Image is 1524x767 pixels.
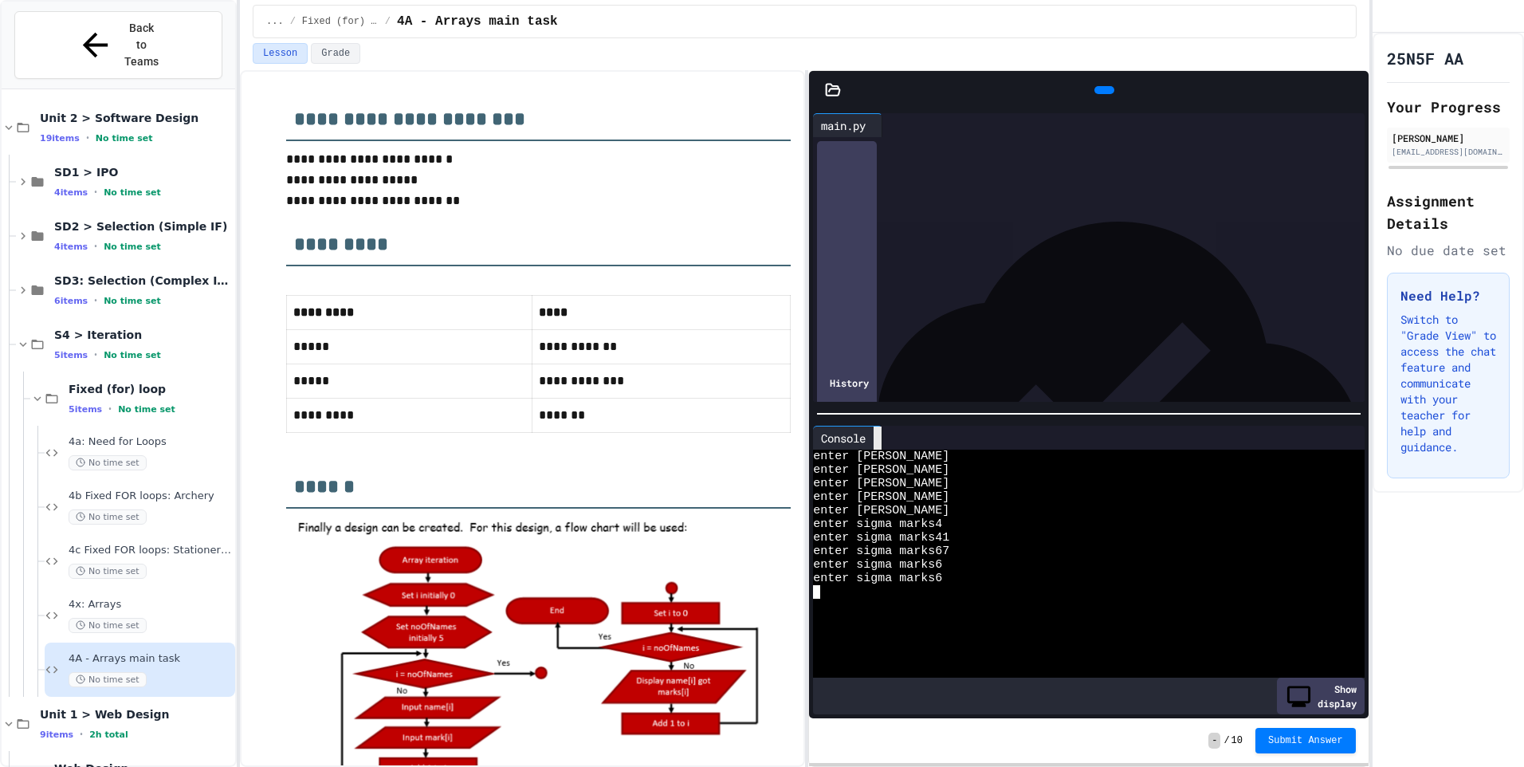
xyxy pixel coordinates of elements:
h2: Your Progress [1387,96,1510,118]
span: Fixed (for) loop [69,382,232,396]
span: enter [PERSON_NAME] [813,463,949,477]
span: enter sigma marks41 [813,531,949,545]
span: 19 items [40,133,80,144]
span: 4a: Need for Loops [69,435,232,449]
span: 10 [1231,734,1243,747]
div: [EMAIL_ADDRESS][DOMAIN_NAME] [1392,146,1505,158]
span: SD3: Selection (Complex IFs) [54,273,232,288]
span: No time set [104,187,161,198]
span: • [94,294,97,307]
div: Console [813,430,874,446]
span: Fixed (for) loop [302,15,379,28]
h1: 25N5F AA [1387,47,1463,69]
span: - [1208,733,1220,749]
span: 5 items [54,350,88,360]
span: • [94,186,97,199]
h2: Assignment Details [1387,190,1510,234]
div: Show display [1277,678,1365,714]
span: • [80,728,83,741]
span: No time set [69,564,147,579]
button: Grade [311,43,360,64]
span: 4 items [54,242,88,252]
span: No time set [118,404,175,415]
span: / [385,15,391,28]
span: enter sigma marks6 [813,572,942,585]
span: Submit Answer [1268,734,1343,747]
span: 4c Fixed FOR loops: Stationery Order [69,544,232,557]
span: SD1 > IPO [54,165,232,179]
span: 4x: Arrays [69,598,232,612]
div: No due date set [1387,241,1510,260]
span: / [1224,734,1229,747]
span: • [86,132,89,144]
span: No time set [96,133,153,144]
span: 9 items [40,730,73,740]
span: 4b Fixed FOR loops: Archery [69,490,232,503]
span: No time set [69,618,147,633]
div: main.py [813,117,874,134]
div: [PERSON_NAME] [1392,131,1505,145]
span: Unit 2 > Software Design [40,111,232,125]
span: enter [PERSON_NAME] [813,504,949,517]
span: 6 items [54,296,88,306]
span: • [94,348,97,361]
div: History [817,141,877,624]
span: No time set [104,242,161,252]
span: S4 > Iteration [54,328,232,342]
span: 4A - Arrays main task [397,12,558,31]
span: / [290,15,296,28]
div: Console [813,426,882,450]
span: 2h total [89,730,128,740]
span: SD2 > Selection (Simple IF) [54,219,232,234]
span: ... [266,15,284,28]
span: enter [PERSON_NAME] [813,450,949,463]
span: 4A - Arrays main task [69,652,232,666]
p: Switch to "Grade View" to access the chat feature and communicate with your teacher for help and ... [1400,312,1496,455]
span: No time set [69,455,147,470]
span: enter [PERSON_NAME] [813,477,949,490]
button: Back to Teams [14,11,222,79]
span: enter sigma marks4 [813,517,942,531]
span: • [108,403,112,415]
span: enter [PERSON_NAME] [813,490,949,504]
span: • [94,240,97,253]
span: No time set [104,296,161,306]
span: 5 items [69,404,102,415]
span: 4 items [54,187,88,198]
span: Unit 1 > Web Design [40,707,232,722]
button: Submit Answer [1255,728,1356,753]
div: main.py [813,113,882,137]
span: No time set [69,672,147,687]
span: enter sigma marks6 [813,558,942,572]
button: Lesson [253,43,308,64]
span: Back to Teams [124,20,161,70]
span: enter sigma marks67 [813,545,949,558]
span: No time set [69,509,147,525]
h3: Need Help? [1400,286,1496,305]
span: No time set [104,350,161,360]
